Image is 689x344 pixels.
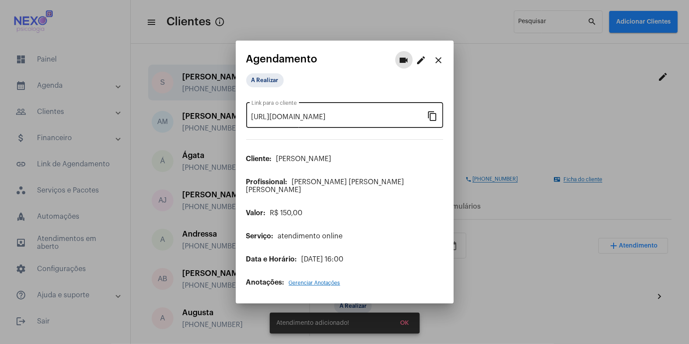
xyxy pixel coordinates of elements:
[246,155,272,162] span: Cliente:
[251,113,428,121] input: Link
[246,210,266,217] span: Valor:
[270,210,303,217] span: R$ 150,00
[428,110,438,121] mat-icon: content_copy
[399,55,409,65] mat-icon: videocam
[246,73,284,87] mat-chip: A Realizar
[246,279,285,286] span: Anotações:
[246,233,274,240] span: Serviço:
[289,280,340,286] span: Gerenciar Anotações
[246,53,318,65] span: Agendamento
[246,179,288,186] span: Profissional:
[276,155,332,162] span: [PERSON_NAME]
[246,256,297,263] span: Data e Horário:
[246,179,404,193] span: [PERSON_NAME] [PERSON_NAME] [PERSON_NAME]
[302,256,344,263] span: [DATE] 16:00
[434,55,444,65] mat-icon: close
[278,233,343,240] span: atendimento online
[416,55,427,65] mat-icon: edit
